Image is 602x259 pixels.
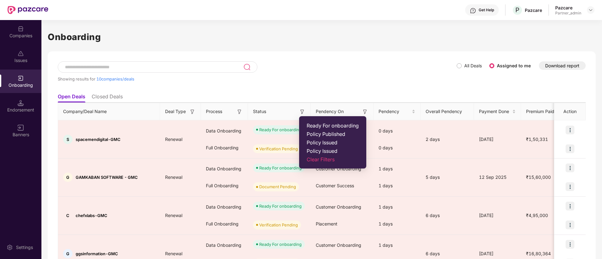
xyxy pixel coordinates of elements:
span: ₹15,60,000 [521,174,556,180]
div: Data Onboarding [201,160,248,177]
div: Full Onboarding [201,177,248,194]
span: Process [206,108,222,115]
img: svg+xml;base64,PHN2ZyB3aWR0aD0iMjQiIGhlaWdodD0iMjUiIHZpZXdCb3g9IjAgMCAyNCAyNSIgZmlsbD0ibm9uZSIgeG... [243,63,250,71]
div: Data Onboarding [201,122,248,139]
div: 2 days [421,136,474,143]
span: Policy Issued [307,148,359,154]
th: Action [554,103,586,120]
div: [DATE] [474,136,521,143]
img: svg+xml;base64,PHN2ZyB3aWR0aD0iMTYiIGhlaWdodD0iMTYiIHZpZXdCb3g9IjAgMCAxNiAxNiIgZmlsbD0ibm9uZSIgeG... [189,109,196,115]
img: icon [566,144,574,153]
span: spacemendigital-GMC [76,137,121,142]
div: C [63,211,73,220]
span: ₹1,50,331 [521,137,553,142]
div: G [63,249,73,258]
th: Pendency [374,103,421,120]
span: Pendency [379,108,411,115]
span: Deal Type [165,108,186,115]
img: svg+xml;base64,PHN2ZyBpZD0iU2V0dGluZy0yMHgyMCIgeG1sbnM9Imh0dHA6Ly93d3cudzMub3JnLzIwMDAvc3ZnIiB3aW... [7,244,13,251]
div: Full Onboarding [201,139,248,156]
div: Full Onboarding [201,215,248,232]
img: svg+xml;base64,PHN2ZyBpZD0iRHJvcGRvd24tMzJ4MzIiIHhtbG5zPSJodHRwOi8vd3d3LnczLm9yZy8yMDAwL3N2ZyIgd2... [588,8,593,13]
label: Assigned to me [497,63,531,68]
img: icon [566,126,574,134]
div: Verification Pending [259,222,298,228]
span: Policy Published [307,131,359,137]
th: Premium Paid [521,103,562,120]
div: S [63,135,73,144]
div: G [63,173,73,182]
div: 6 days [421,250,474,257]
div: 1 days [374,177,421,194]
span: P [515,6,519,14]
div: 12 Sep 2025 [474,174,521,181]
img: icon [566,182,574,191]
div: Document Pending [259,184,296,190]
div: [DATE] [474,212,521,219]
img: svg+xml;base64,PHN2ZyBpZD0iSGVscC0zMngzMiIgeG1sbnM9Imh0dHA6Ly93d3cudzMub3JnLzIwMDAvc3ZnIiB3aWR0aD... [470,8,476,14]
span: Ready For onboarding [307,122,359,129]
div: Ready For onboarding [259,165,302,171]
img: icon [566,202,574,210]
div: Showing results for [58,76,457,81]
div: 5 days [421,174,474,181]
div: 6 days [421,212,474,219]
span: Renewal [160,174,187,180]
div: 1 days [374,160,421,177]
div: Ready For onboarding [259,241,302,247]
th: Company/Deal Name [58,103,160,120]
li: Open Deals [58,93,85,102]
span: Policy Issued [307,139,359,146]
img: svg+xml;base64,PHN2ZyB3aWR0aD0iMTYiIGhlaWdodD0iMTYiIHZpZXdCb3g9IjAgMCAxNiAxNiIgZmlsbD0ibm9uZSIgeG... [18,125,24,131]
div: 0 days [374,139,421,156]
span: Customer Onboarding [316,204,361,210]
label: All Deals [464,63,482,68]
span: Customer Onboarding [316,242,361,248]
img: svg+xml;base64,PHN2ZyB3aWR0aD0iMTQuNSIgaGVpZ2h0PSIxNC41IiB2aWV3Qm94PSIwIDAgMTYgMTYiIGZpbGw9Im5vbm... [18,100,24,106]
img: svg+xml;base64,PHN2ZyB3aWR0aD0iMTYiIGhlaWdodD0iMTYiIHZpZXdCb3g9IjAgMCAxNiAxNiIgZmlsbD0ibm9uZSIgeG... [236,109,243,115]
span: GAMKABAN SOFTWARE - GMC [76,175,138,180]
span: Payment Done [479,108,511,115]
span: Pendency On [316,108,344,115]
img: icon [566,163,574,172]
th: Payment Done [474,103,521,120]
div: Ready For onboarding [259,203,302,209]
span: Customer Success [316,183,354,188]
div: 1 days [374,215,421,232]
div: 1 days [374,199,421,215]
div: Data Onboarding [201,237,248,254]
div: Settings [14,244,35,251]
img: svg+xml;base64,PHN2ZyB3aWR0aD0iMjAiIGhlaWdodD0iMjAiIHZpZXdCb3g9IjAgMCAyMCAyMCIgZmlsbD0ibm9uZSIgeG... [18,75,24,81]
img: svg+xml;base64,PHN2ZyB3aWR0aD0iMTYiIGhlaWdodD0iMTYiIHZpZXdCb3g9IjAgMCAxNiAxNiIgZmlsbD0ibm9uZSIgeG... [299,109,305,115]
span: Renewal [160,251,187,256]
span: ₹4,95,000 [521,213,553,218]
h1: Onboarding [48,30,596,44]
span: ggsinformation-GMC [76,251,118,256]
li: Closed Deals [92,93,123,102]
span: Renewal [160,137,187,142]
div: 1 days [374,237,421,254]
img: New Pazcare Logo [8,6,48,14]
img: svg+xml;base64,PHN2ZyB3aWR0aD0iMTYiIGhlaWdodD0iMTYiIHZpZXdCb3g9IjAgMCAxNiAxNiIgZmlsbD0ibm9uZSIgeG... [362,109,368,115]
button: Download report [539,61,586,70]
div: Get Help [479,8,494,13]
div: Ready For onboarding [259,127,302,133]
th: Overall Pendency [421,103,474,120]
span: 10 companies/deals [96,76,134,81]
img: svg+xml;base64,PHN2ZyBpZD0iSXNzdWVzX2Rpc2FibGVkIiB4bWxucz0iaHR0cDovL3d3dy53My5vcmcvMjAwMC9zdmciIH... [18,50,24,57]
span: Renewal [160,213,187,218]
div: Pazcare [555,5,581,11]
span: ₹16,80,364 [521,251,556,256]
div: Data Onboarding [201,199,248,215]
div: Pazcare [525,7,542,13]
div: Verification Pending [259,146,298,152]
div: Partner_admin [555,11,581,16]
div: [DATE] [474,250,521,257]
span: Status [253,108,266,115]
span: Clear Filters [307,156,359,163]
img: icon [566,220,574,229]
span: chefxlabs-GMC [76,213,107,218]
span: Placement [316,221,337,226]
img: icon [566,240,574,249]
img: svg+xml;base64,PHN2ZyBpZD0iQ29tcGFuaWVzIiB4bWxucz0iaHR0cDovL3d3dy53My5vcmcvMjAwMC9zdmciIHdpZHRoPS... [18,26,24,32]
